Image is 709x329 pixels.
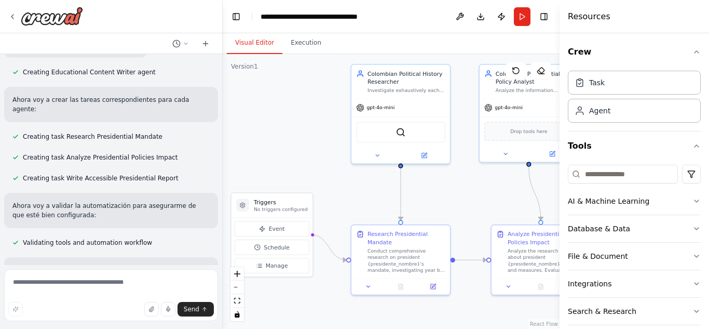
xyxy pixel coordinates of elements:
button: Open in side panel [419,282,447,292]
button: Visual Editor [227,32,282,54]
span: gpt-4o-mini [495,104,523,111]
button: Database & Data [568,215,701,242]
span: gpt-4o-mini [366,104,394,111]
div: Research Presidential MandateConduct comprehensive research on president {presidente_nombre}'s ma... [351,225,451,296]
span: Validating tools and automation workflow [23,239,152,247]
img: Logo [21,7,83,25]
button: No output available [524,282,557,292]
div: Crew [568,67,701,131]
span: Creating Educational Content Writer agent [23,68,156,76]
div: Colombian Presidential Policy Analyst [496,70,574,86]
button: Switch to previous chat [168,37,193,50]
div: Integrations [568,279,611,289]
button: Schedule [235,240,309,255]
span: Manage [266,262,288,270]
span: Schedule [264,243,290,251]
span: Drop tools here [510,127,547,135]
p: No triggers configured [254,206,308,212]
div: Colombian Political History Researcher [367,70,445,86]
span: Send [184,305,199,313]
div: Version 1 [231,62,258,71]
button: Send [178,302,214,317]
div: Analyze the information provided by the researcher about president {presidente_nombre}, evaluatin... [496,87,574,94]
h4: Resources [568,10,610,23]
button: Manage [235,258,309,273]
button: Open in side panel [402,151,447,161]
div: Analyze the research findings about president {presidente_nombre}'s policies and measures. Evalua... [508,248,585,273]
div: Research Presidential Mandate [367,230,445,246]
div: Task [589,77,605,88]
g: Edge from 3a665a88-a840-4a2c-a5a9-3d345aedce00 to 6579f2db-6c27-45fa-86e3-a32a09fe1b4f [397,168,404,220]
div: Colombian Political History ResearcherInvestigate exhaustively each year of president {presidente... [351,64,451,164]
div: Investigate exhaustively each year of president {presidente_nombre}'s mandate, focusing specifica... [367,87,445,94]
button: Start a new chat [197,37,214,50]
button: File & Document [568,243,701,270]
button: zoom out [230,281,244,294]
div: Agent [589,106,610,116]
button: Hide right sidebar [537,9,551,24]
p: Ahora voy a validar la automatización para asegurarme de que esté bien configurada: [12,201,210,220]
a: React Flow attribution [530,321,558,327]
p: Ahora voy a crear las tareas correspondientes para cada agente: [12,95,210,114]
button: Open in side panel [529,149,575,159]
button: Improve this prompt [8,302,23,317]
button: Execution [282,32,330,54]
div: Conduct comprehensive research on president {presidente_nombre}'s mandate, investigating year by ... [367,248,445,273]
div: Search & Research [568,306,636,317]
span: Event [269,225,285,233]
button: Upload files [144,302,159,317]
nav: breadcrumb [261,11,377,22]
div: AI & Machine Learning [568,196,649,206]
g: Edge from a0dbd7ce-b70b-4ef0-9090-6322332d3361 to 69162e73-8da4-4c34-a648-be3bfa96aeb3 [525,167,545,220]
span: Creating task Write Accessible Presidential Report [23,174,179,182]
div: React Flow controls [230,267,244,321]
button: Tools [568,131,701,161]
div: File & Document [568,251,628,261]
button: Click to speak your automation idea [161,302,175,317]
span: Creating task Analyze Presidential Policies Impact [23,153,178,162]
span: Creating task Research Presidential Mandate [23,133,162,141]
button: No output available [384,282,417,292]
button: Event [235,221,309,236]
h3: Triggers [254,198,308,206]
div: Analyze Presidential Policies ImpactAnalyze the research findings about president {presidente_nom... [491,225,591,296]
g: Edge from triggers to 6579f2db-6c27-45fa-86e3-a32a09fe1b4f [312,231,346,264]
div: TriggersNo triggers configuredEventScheduleManage [230,192,313,278]
div: Database & Data [568,223,630,234]
button: Hide left sidebar [229,9,243,24]
g: Edge from 6579f2db-6c27-45fa-86e3-a32a09fe1b4f to 69162e73-8da4-4c34-a648-be3bfa96aeb3 [455,256,486,264]
button: Crew [568,37,701,67]
button: fit view [230,294,244,308]
button: toggle interactivity [230,308,244,321]
button: Search & Research [568,298,701,325]
button: Integrations [568,270,701,297]
div: Analyze Presidential Policies Impact [508,230,585,246]
button: zoom in [230,267,244,281]
button: AI & Machine Learning [568,188,701,215]
div: Colombian Presidential Policy AnalystAnalyze the information provided by the researcher about pre... [479,64,579,163]
img: SerperDevTool [396,127,406,137]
